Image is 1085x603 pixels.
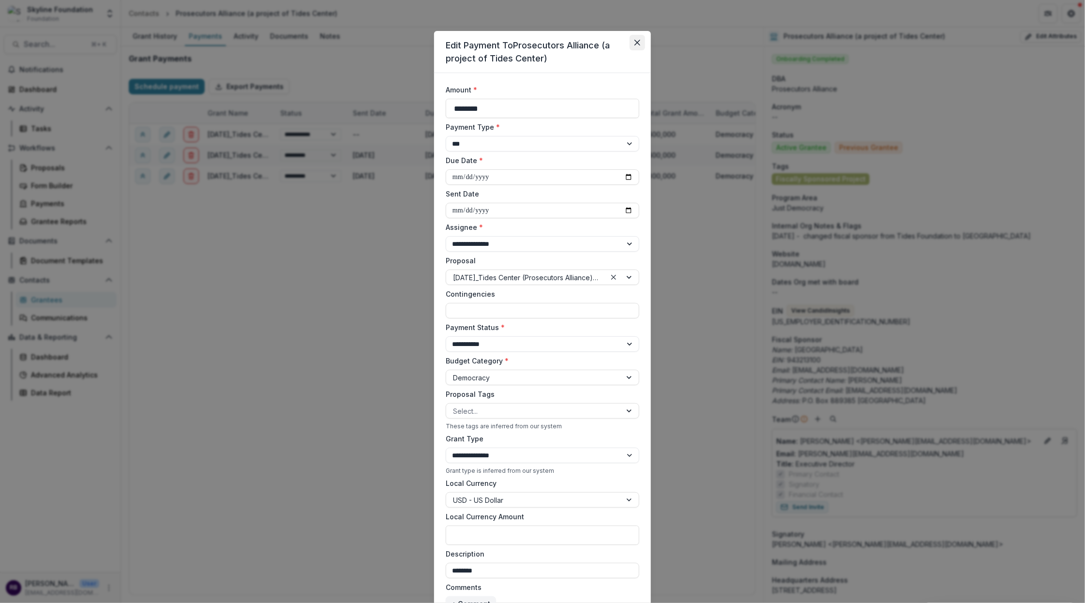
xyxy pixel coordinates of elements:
[446,582,633,592] label: Comments
[446,434,633,444] label: Grant Type
[446,356,633,366] label: Budget Category
[446,189,633,199] label: Sent Date
[630,35,645,50] button: Close
[446,122,633,132] label: Payment Type
[446,512,633,522] label: Local Currency Amount
[446,467,639,474] div: Grant type is inferred from our system
[446,389,633,399] label: Proposal Tags
[446,549,633,559] label: Description
[446,85,633,95] label: Amount
[446,155,633,166] label: Due Date
[434,31,651,73] header: Edit Payment To Prosecutors Alliance (a project of Tides Center)
[446,478,497,488] label: Local Currency
[446,289,633,299] label: Contingencies
[446,322,633,332] label: Payment Status
[446,222,633,232] label: Assignee
[446,256,633,266] label: Proposal
[446,422,639,430] div: These tags are inferred from our system
[608,271,619,283] div: Clear selected options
